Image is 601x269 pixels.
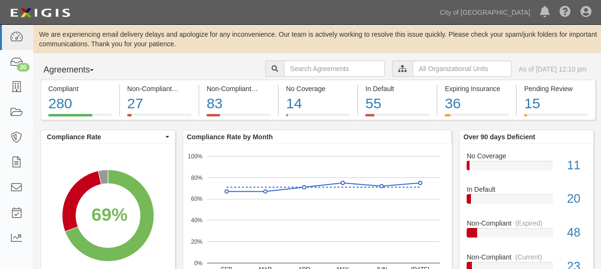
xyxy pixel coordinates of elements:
[559,7,571,18] i: Help Center - Complianz
[445,84,509,93] div: Expiring Insurance
[191,196,202,202] text: 60%
[459,218,593,228] div: Non-Compliant
[365,84,429,93] div: In Default
[17,63,30,72] div: 20
[199,114,278,122] a: Non-Compliant(Expired)83
[255,84,283,93] div: (Expired)
[191,217,202,224] text: 40%
[207,93,271,114] div: 83
[48,84,112,93] div: Compliant
[358,114,437,122] a: In Default55
[47,132,163,142] span: Compliance Rate
[175,84,202,93] div: (Current)
[413,61,512,77] input: All Organizational Units
[41,114,119,122] a: Compliant280
[194,259,203,266] text: 0%
[187,133,273,141] b: Compliance Rate by Month
[435,3,535,22] a: City of [GEOGRAPHIC_DATA]
[7,4,73,21] img: logo-5460c22ac91f19d4615b14bd174203de0afe785f0fc80cf4dbbc73dc1793850b.png
[207,84,271,93] div: Non-Compliant (Expired)
[459,151,593,161] div: No Coverage
[560,157,593,174] div: 11
[524,93,588,114] div: 15
[48,93,112,114] div: 280
[41,130,175,144] button: Compliance Rate
[127,84,191,93] div: Non-Compliant (Current)
[459,252,593,262] div: Non-Compliant
[279,114,357,122] a: No Coverage14
[517,114,595,122] a: Pending Review15
[467,185,586,218] a: In Default20
[191,174,202,181] text: 80%
[120,114,198,122] a: Non-Compliant(Current)27
[286,93,350,114] div: 14
[41,61,112,80] button: Agreements
[519,64,587,74] div: As of [DATE] 12:10 pm
[445,93,509,114] div: 36
[188,153,203,159] text: 100%
[560,224,593,241] div: 48
[459,185,593,194] div: In Default
[365,93,429,114] div: 55
[284,61,385,77] input: Search Agreements
[437,114,516,122] a: Expiring Insurance36
[467,218,586,252] a: Non-Compliant(Expired)48
[127,93,191,114] div: 27
[560,190,593,207] div: 20
[33,30,601,49] div: We are experiencing email delivery delays and apologize for any inconvenience. Our team is active...
[91,202,127,228] div: 69%
[467,151,586,185] a: No Coverage11
[524,84,588,93] div: Pending Review
[286,84,350,93] div: No Coverage
[463,133,535,141] b: Over 90 days Deficient
[515,252,542,262] div: (Current)
[515,218,543,228] div: (Expired)
[191,238,202,245] text: 20%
